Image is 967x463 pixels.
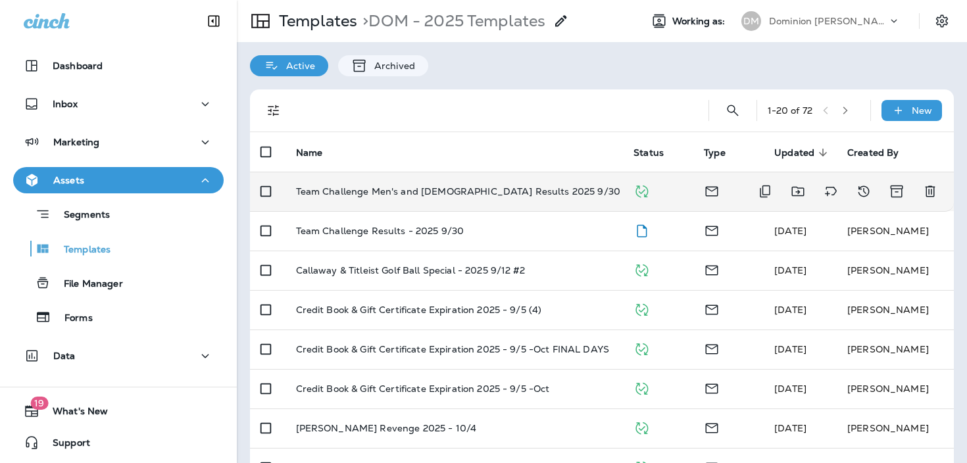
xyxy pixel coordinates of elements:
span: Email [704,342,720,354]
td: [PERSON_NAME] [837,251,954,290]
button: Add tags [818,178,844,205]
p: Credit Book & Gift Certificate Expiration 2025 - 9/5 (4) [296,305,542,315]
span: Published [633,381,650,393]
span: Email [704,263,720,275]
span: Celeste Janson [774,383,806,395]
span: Email [704,421,720,433]
p: Dominion [PERSON_NAME] [769,16,887,26]
button: Move to folder [785,178,811,205]
td: [PERSON_NAME] [837,211,954,251]
p: Team Challenge Men's and [DEMOGRAPHIC_DATA] Results 2025 9/30 [296,186,621,197]
td: [PERSON_NAME] [837,408,954,448]
p: DOM - 2025 Templates [357,11,545,31]
button: Delete [917,178,943,205]
span: Pam Borrisove [774,304,806,316]
button: Settings [930,9,954,33]
p: File Manager [51,278,123,291]
p: [PERSON_NAME] Revenge 2025 - 10/4 [296,423,477,433]
button: Marketing [13,129,224,155]
p: Dashboard [53,61,103,71]
p: Forms [51,312,93,325]
td: [PERSON_NAME] [837,369,954,408]
span: Created By [847,147,899,158]
p: Segments [51,209,110,222]
span: Celeste Janson [774,422,806,434]
p: Templates [274,11,357,31]
div: DM [741,11,761,31]
div: 1 - 20 of 72 [768,105,812,116]
span: Name [296,147,323,158]
button: Duplicate [752,178,778,205]
p: Callaway & Titleist Golf Ball Special - 2025 9/12 #2 [296,265,525,276]
button: View Changelog [851,178,877,205]
span: Updated [774,147,831,158]
span: Published [633,303,650,314]
p: Marketing [53,137,99,147]
button: Search Templates [720,97,746,124]
p: Templates [51,244,111,256]
p: Team Challenge Results - 2025 9/30 [296,226,464,236]
span: Created By [847,147,916,158]
span: Type [704,147,743,158]
button: Assets [13,167,224,193]
span: Email [704,381,720,393]
span: Published [633,421,650,433]
button: Forms [13,303,224,331]
button: Inbox [13,91,224,117]
span: 19 [30,397,48,410]
span: Name [296,147,340,158]
p: Credit Book & Gift Certificate Expiration 2025 - 9/5 -Oct [296,383,550,394]
p: Credit Book & Gift Certificate Expiration 2025 - 9/5 -Oct FINAL DAYS [296,344,610,354]
button: Archive [883,178,910,205]
span: Published [633,263,650,275]
span: Email [704,224,720,235]
td: [PERSON_NAME] [837,329,954,369]
p: Archived [368,61,415,71]
button: Collapse Sidebar [195,8,232,34]
span: Email [704,184,720,196]
button: Filters [260,97,287,124]
p: Assets [53,175,84,185]
button: Data [13,343,224,369]
button: 19What's New [13,398,224,424]
span: Updated [774,147,814,158]
td: [PERSON_NAME] [837,290,954,329]
span: Type [704,147,726,158]
span: Draft [633,224,650,235]
button: Templates [13,235,224,262]
button: Dashboard [13,53,224,79]
span: Status [633,147,664,158]
p: Inbox [53,99,78,109]
span: Published [633,342,650,354]
span: Celeste Janson [774,264,806,276]
span: Email [704,303,720,314]
span: What's New [39,406,108,422]
span: Published [633,184,650,196]
button: File Manager [13,269,224,297]
p: New [912,105,932,116]
span: Working as: [672,16,728,27]
button: Support [13,429,224,456]
span: Celeste Janson [774,343,806,355]
span: Status [633,147,681,158]
button: Segments [13,200,224,228]
p: Data [53,351,76,361]
p: Active [280,61,315,71]
span: Support [39,437,90,453]
span: Celeste Janson [774,225,806,237]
